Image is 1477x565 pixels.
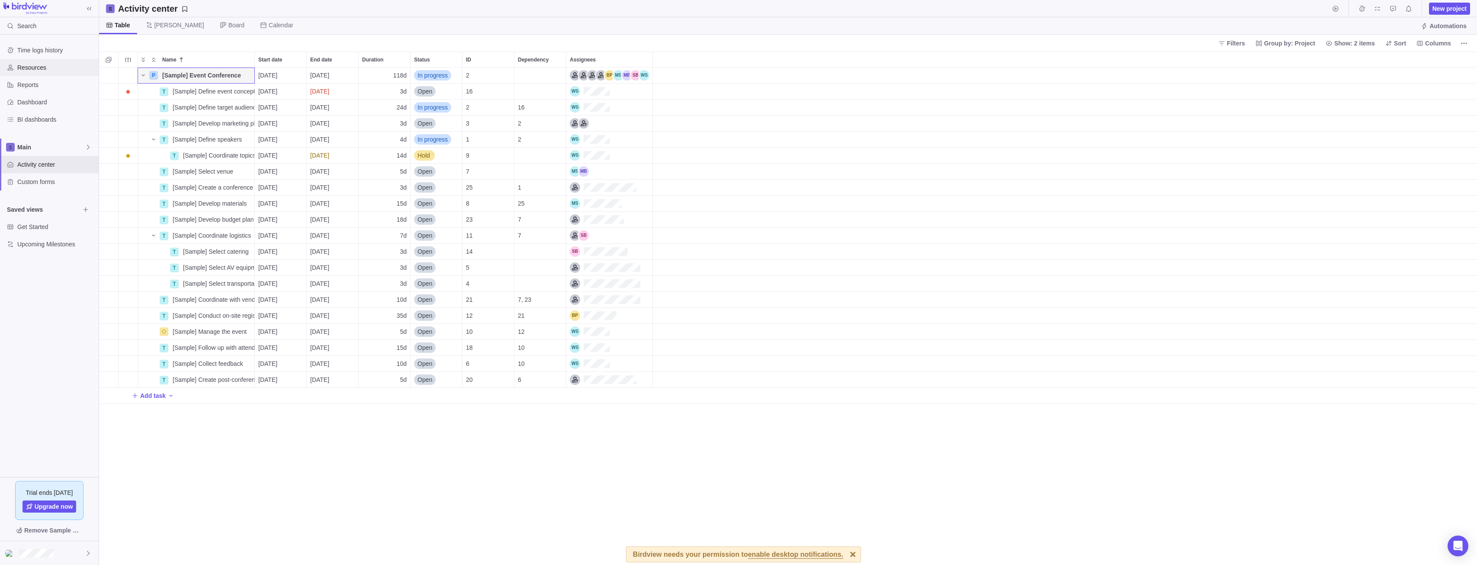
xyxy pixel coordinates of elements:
[514,84,566,100] div: Dependency
[307,132,359,148] div: End date
[307,212,359,228] div: End date
[359,52,410,67] div: Duration
[138,100,255,116] div: Name
[115,3,192,15] span: Save your current layout and filters as a View
[359,116,411,132] div: Duration
[514,212,566,228] div: Dependency
[587,70,597,81] div: Marketing Manager
[359,164,411,180] div: Duration
[310,55,332,64] span: End date
[169,84,254,99] div: [Sample] Define event concept
[411,276,462,292] div: Status
[138,372,255,388] div: Name
[411,132,462,148] div: Status
[255,228,307,244] div: Start date
[411,116,462,132] div: Status
[307,228,359,244] div: End date
[462,84,514,99] div: 16
[17,240,95,249] span: Upcoming Milestones
[411,260,462,276] div: Status
[1429,3,1470,15] span: New project
[138,132,255,148] div: Name
[310,71,329,80] span: [DATE]
[462,180,514,196] div: ID
[1334,39,1375,48] span: Show: 2 items
[462,84,514,100] div: ID
[160,87,168,96] div: T
[514,244,566,260] div: Dependency
[119,324,138,340] div: Trouble indication
[466,55,471,64] span: ID
[160,119,168,128] div: T
[514,260,566,276] div: Dependency
[514,52,566,67] div: Dependency
[1458,37,1470,49] span: More actions
[160,168,168,176] div: T
[514,308,566,324] div: Dependency
[154,21,204,29] span: [PERSON_NAME]
[462,356,514,372] div: ID
[462,100,514,116] div: ID
[17,160,95,169] span: Activity center
[1387,6,1399,13] a: Approval requests
[162,71,241,80] span: [Sample] Event Conference
[138,340,255,356] div: Name
[566,196,653,212] div: Assignees
[462,340,514,356] div: ID
[119,148,138,164] div: Trouble indication
[1425,39,1451,48] span: Columns
[138,54,148,66] span: Expand
[1429,22,1467,30] span: Automations
[160,376,168,384] div: T
[359,84,411,100] div: Duration
[119,164,138,180] div: Trouble indication
[5,550,16,557] img: Show
[566,52,652,67] div: Assignees
[514,100,566,116] div: Dependency
[462,260,514,276] div: ID
[269,21,293,29] span: Calendar
[170,264,179,272] div: T
[138,148,255,164] div: Name
[1264,39,1315,48] span: Group by: Project
[1403,6,1415,13] a: Notifications
[514,228,566,244] div: Dependency
[411,148,462,164] div: Status
[462,52,514,67] div: ID
[160,216,168,224] div: T
[159,52,254,67] div: Name
[255,276,307,292] div: Start date
[307,84,359,100] div: End date
[566,68,653,84] div: Assignees
[566,292,653,308] div: Assignees
[119,180,138,196] div: Trouble indication
[411,68,462,84] div: Status
[596,70,606,81] div: Social Media Coordinator
[1227,39,1245,48] span: Filters
[411,100,462,116] div: Status
[411,292,462,308] div: Status
[1371,6,1384,13] a: My assignments
[411,308,462,324] div: Status
[570,55,596,64] span: Assignees
[138,196,255,212] div: Name
[255,244,307,260] div: Start date
[462,292,514,308] div: ID
[359,292,411,308] div: Duration
[411,356,462,372] div: Status
[170,280,179,288] div: T
[566,356,653,372] div: Assignees
[255,260,307,276] div: Start date
[411,244,462,260] div: Status
[160,296,168,304] div: T
[307,148,359,164] div: End date
[1417,20,1470,32] span: Automations
[411,324,462,340] div: Status
[1322,37,1378,49] span: Show: 2 items
[258,87,277,96] span: [DATE]
[307,164,359,180] div: End date
[411,340,462,356] div: Status
[411,180,462,196] div: Status
[514,148,566,164] div: Dependency
[138,244,255,260] div: Name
